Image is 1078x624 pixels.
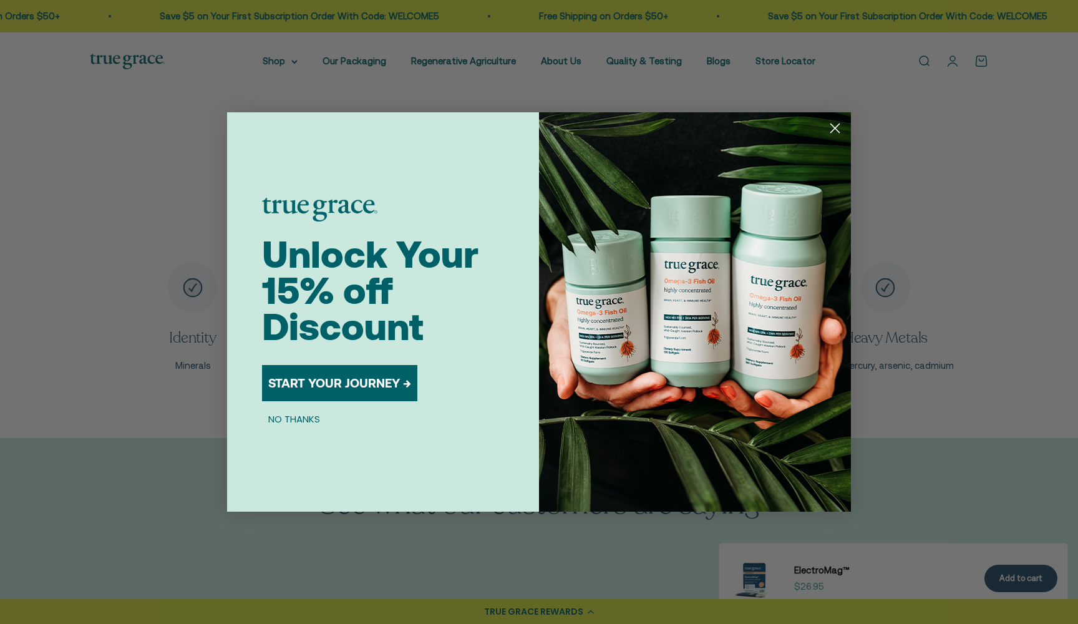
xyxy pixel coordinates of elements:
button: Close dialog [824,117,846,139]
button: NO THANKS [262,411,326,426]
img: logo placeholder [262,198,377,222]
button: START YOUR JOURNEY → [262,365,417,401]
img: 098727d5-50f8-4f9b-9554-844bb8da1403.jpeg [539,112,851,512]
span: Unlock Your 15% off Discount [262,233,478,348]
